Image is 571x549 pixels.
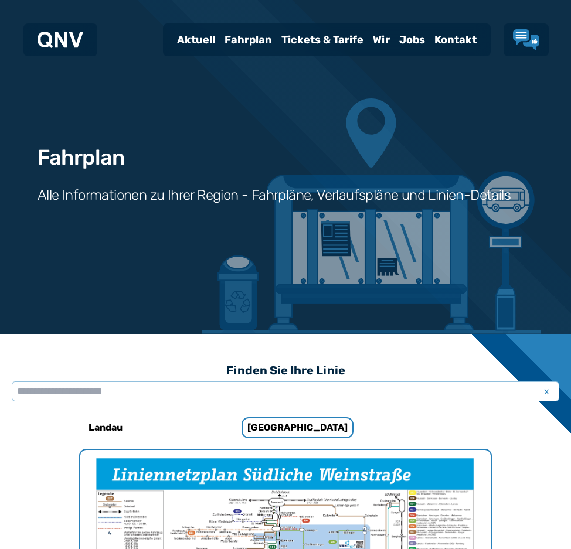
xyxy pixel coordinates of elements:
a: [GEOGRAPHIC_DATA] [220,414,376,442]
h1: Fahrplan [38,146,124,169]
a: Fahrplan [220,25,277,55]
h3: Alle Informationen zu Ihrer Region - Fahrpläne, Verlaufspläne und Linien-Details [38,186,511,204]
h3: Finden Sie Ihre Linie [12,357,559,383]
a: Kontakt [430,25,481,55]
a: Aktuell [172,25,220,55]
a: Lob & Kritik [513,29,539,50]
img: QNV Logo [38,32,83,48]
h6: Landau [84,418,127,437]
h6: [GEOGRAPHIC_DATA] [242,417,354,438]
a: Wir [368,25,395,55]
a: Jobs [395,25,430,55]
a: Landau [28,414,183,442]
a: Tickets & Tarife [277,25,368,55]
span: x [538,384,555,398]
a: QNV Logo [38,28,83,52]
